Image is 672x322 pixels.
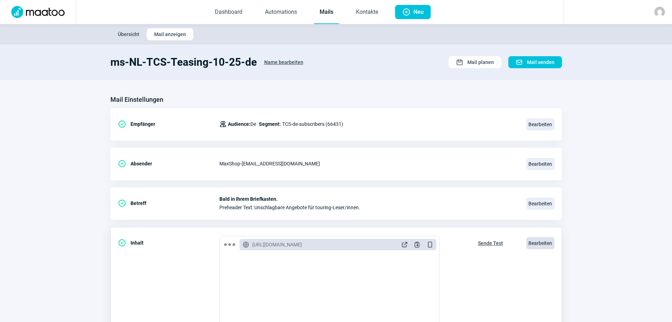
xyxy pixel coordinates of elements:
[395,5,431,19] button: Neu
[449,56,501,68] button: Mail planen
[219,157,518,171] div: MaxShop - [EMAIL_ADDRESS][DOMAIN_NAME]
[118,236,219,250] div: Inhalt
[118,29,139,40] span: Übersicht
[259,1,303,24] a: Automations
[154,29,186,40] span: Mail anzeigen
[147,28,193,40] button: Mail anzeigen
[209,1,248,24] a: Dashboard
[526,118,555,130] span: Bearbeiten
[219,205,518,210] span: Preheader Text: Unschlagbare Angebote für touring-Leser/innen.
[508,56,562,68] button: Mail senden
[350,1,384,24] a: Kontakte
[219,196,518,202] span: Bald in Ihrem Briefkasten.
[110,56,257,69] h1: ms-NL-TCS-Teasing-10-25-de
[478,238,503,249] span: Sende Test
[219,117,343,131] div: TCS-de-subscribers (66431)
[228,120,256,128] span: De
[264,57,303,68] span: Name bearbeiten
[118,117,219,131] div: Empfänger
[526,198,555,210] span: Bearbeiten
[471,236,510,249] button: Sende Test
[259,120,281,128] span: Segment:
[467,57,494,68] span: Mail planen
[314,1,339,24] a: Mails
[228,121,250,127] span: Audience:
[252,241,302,248] span: [URL][DOMAIN_NAME]
[527,57,555,68] span: Mail senden
[526,158,555,170] span: Bearbeiten
[413,5,424,19] span: Neu
[257,56,311,69] button: Name bearbeiten
[526,237,555,249] span: Bearbeiten
[118,157,219,171] div: Absender
[7,6,69,18] img: Logo
[118,196,219,210] div: Betreff
[110,94,163,105] h3: Mail Einstellungen
[654,7,665,17] img: avatar
[110,28,147,40] button: Übersicht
